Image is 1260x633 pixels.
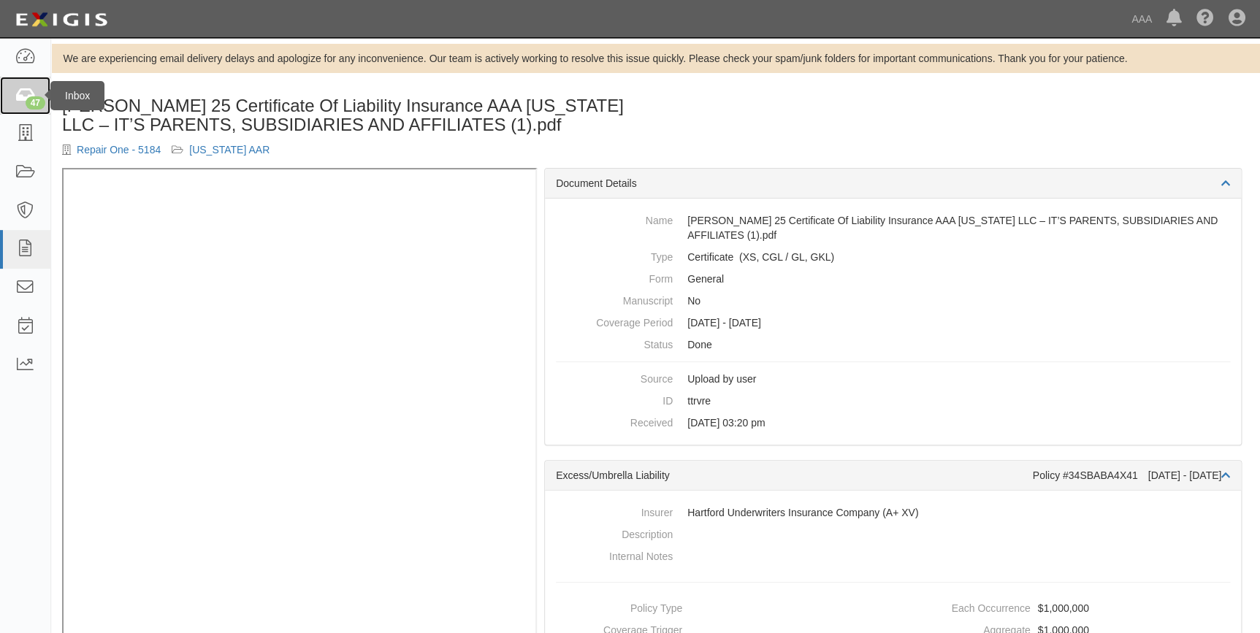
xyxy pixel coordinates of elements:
[556,545,673,564] dt: Internal Notes
[556,368,1230,390] dd: Upload by user
[556,268,1230,290] dd: General
[545,169,1241,199] div: Document Details
[556,268,673,286] dt: Form
[556,246,1230,268] dd: Excess/Umbrella Liability Commercial General Liability / Garage Liability Garage Keepers Liability
[556,368,673,386] dt: Source
[556,290,673,308] dt: Manuscript
[62,96,645,135] h1: [PERSON_NAME] 25 Certificate Of Liability Insurance AAA [US_STATE] LLC – IT’S PARENTS, SUBSIDIARI...
[899,597,1236,619] dd: $1,000,000
[556,334,673,352] dt: Status
[551,597,682,615] dt: Policy Type
[556,312,1230,334] dd: [DATE] - [DATE]
[50,81,104,110] div: Inbox
[899,597,1031,615] dt: Each Occurrence
[62,84,645,96] div: Document
[51,51,1260,66] div: We are experiencing email delivery delays and apologize for any inconvenience. Our team is active...
[556,468,1032,483] div: Excess/Umbrella Liability
[1124,4,1159,34] a: AAA
[556,523,673,542] dt: Description
[556,412,1230,434] dd: [DATE] 03:20 pm
[1196,10,1214,28] i: Help Center - Complianz
[556,246,673,264] dt: Type
[556,210,673,228] dt: Name
[189,144,270,156] a: [US_STATE] AAR
[556,390,673,408] dt: ID
[556,334,1230,356] dd: Done
[556,390,1230,412] dd: ttrvre
[77,144,161,156] a: Repair One - 5184
[556,290,1230,312] dd: No
[556,312,673,330] dt: Coverage Period
[1032,468,1230,483] div: Policy #34SBABA4X41 [DATE] - [DATE]
[556,502,1230,523] dd: Hartford Underwriters Insurance Company (A+ XV)
[11,7,112,33] img: logo-5460c22ac91f19d4615b14bd174203de0afe785f0fc80cf4dbbc73dc1793850b.png
[556,502,673,520] dt: Insurer
[26,96,45,110] div: 47
[556,412,673,430] dt: Received
[556,210,1230,246] dd: [PERSON_NAME] 25 Certificate Of Liability Insurance AAA [US_STATE] LLC – IT’S PARENTS, SUBSIDIARI...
